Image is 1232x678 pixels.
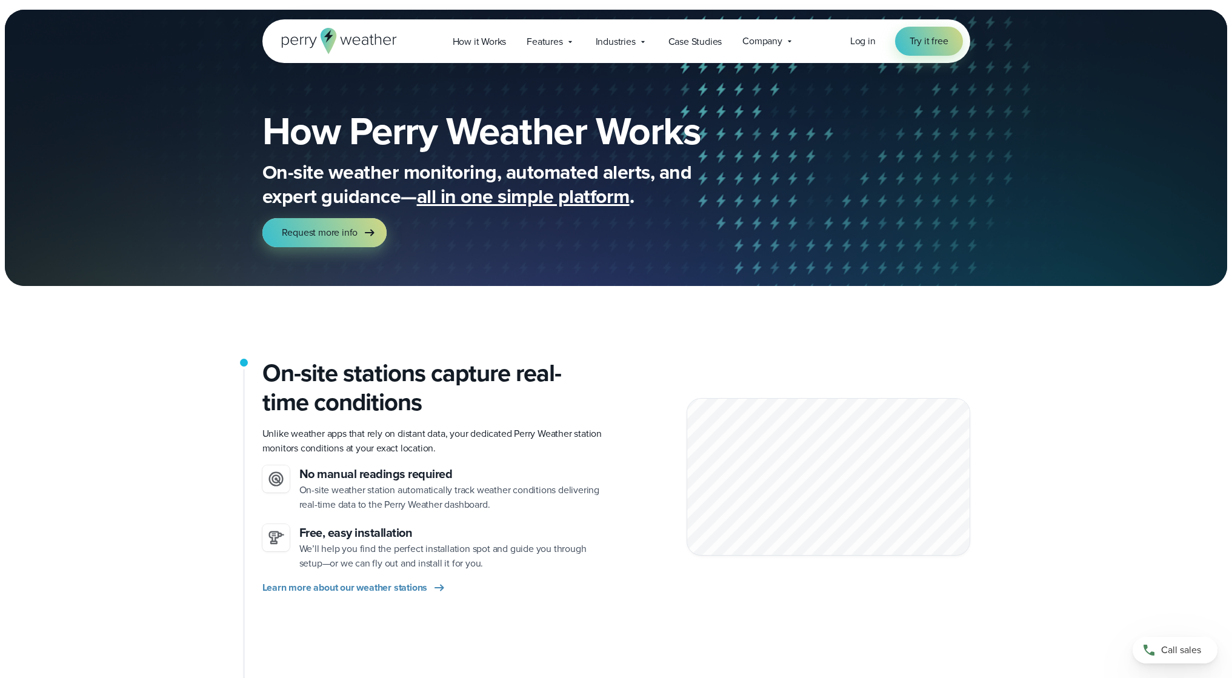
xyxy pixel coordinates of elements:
[262,580,428,595] span: Learn more about our weather stations
[262,427,607,456] p: Unlike weather apps that rely on distant data, your dedicated Perry Weather station monitors cond...
[262,580,447,595] a: Learn more about our weather stations
[742,34,782,48] span: Company
[1161,643,1201,657] span: Call sales
[282,225,358,240] span: Request more info
[262,111,788,150] h1: How Perry Weather Works
[299,524,607,542] h3: Free, easy installation
[668,35,722,49] span: Case Studies
[910,34,948,48] span: Try it free
[417,182,630,211] span: all in one simple platform
[527,35,562,49] span: Features
[262,218,387,247] a: Request more info
[262,359,607,417] h2: On-site stations capture real-time conditions
[850,34,876,48] a: Log in
[596,35,636,49] span: Industries
[1133,637,1217,663] a: Call sales
[442,29,517,54] a: How it Works
[895,27,963,56] a: Try it free
[299,483,607,512] p: On-site weather station automatically track weather conditions delivering real-time data to the P...
[299,542,607,571] p: We’ll help you find the perfect installation spot and guide you through setup—or we can fly out a...
[658,29,733,54] a: Case Studies
[453,35,507,49] span: How it Works
[299,465,607,483] h3: No manual readings required
[262,160,747,208] p: On-site weather monitoring, automated alerts, and expert guidance— .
